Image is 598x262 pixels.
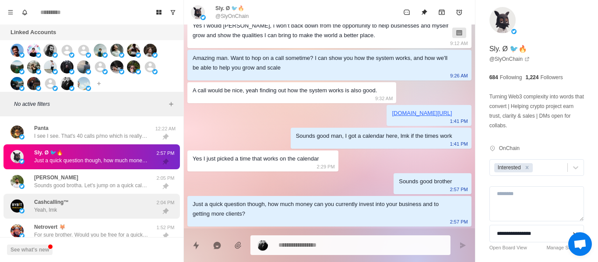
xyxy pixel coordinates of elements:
[110,60,123,73] img: picture
[19,233,25,238] img: picture
[36,86,41,91] img: picture
[94,44,107,57] img: picture
[60,77,74,90] img: picture
[60,60,74,73] img: picture
[215,4,244,12] p: Sly. Ø 🐦🔥
[86,52,91,58] img: picture
[399,177,452,186] div: Sounds good brother
[34,223,66,231] p: Netrovert 🦊
[34,174,78,182] p: [PERSON_NAME]
[110,44,123,57] img: picture
[34,149,63,157] p: Sly. Ø 🐦🔥
[499,144,520,152] p: OnChain
[4,5,18,19] button: Menu
[215,12,249,20] p: @SlyOnChain
[208,237,226,254] button: Reply with AI
[166,99,176,109] button: Add filters
[193,199,452,219] div: Just a quick question though, how much money can you currently invest into your business and to g...
[19,134,25,140] img: picture
[27,60,40,73] img: picture
[450,3,468,21] button: Add reminder
[398,3,415,21] button: Mark as unread
[102,69,108,74] img: picture
[433,3,450,21] button: Archive
[155,125,176,133] p: 12:22 AM
[77,77,90,90] img: picture
[11,77,24,90] img: picture
[193,21,452,40] div: Yes I would [PERSON_NAME], I won’t back down from the opportunity to help businesses and myself g...
[296,131,452,141] div: Sounds good man, I got a calendar here, lmk if the times work
[136,69,141,74] img: picture
[119,69,124,74] img: picture
[86,86,91,91] img: picture
[187,237,205,254] button: Quick replies
[450,217,468,227] p: 2:57 PM
[19,208,25,213] img: picture
[127,60,140,73] img: picture
[489,44,528,54] p: Sly. Ø 🐦🔥
[34,198,69,206] p: Cashcalling™
[11,224,24,238] img: picture
[166,5,180,19] button: Show unread conversations
[19,159,25,164] img: picture
[191,5,205,19] img: picture
[19,52,25,58] img: picture
[19,69,25,74] img: picture
[152,52,158,58] img: picture
[155,150,176,157] p: 2:57 PM
[546,244,584,252] a: Manage Statuses
[193,86,377,95] div: A call would be nice, yeah finding out how the system works is also good.
[144,44,157,57] img: picture
[14,100,166,108] p: No active filters
[19,86,25,91] img: picture
[229,237,247,254] button: Add media
[34,157,148,164] p: Just a quick question though, how much money can you currently invest into your business and to g...
[53,52,58,58] img: picture
[450,71,468,80] p: 9:26 AM
[36,69,41,74] img: picture
[86,69,91,74] img: picture
[489,92,584,130] p: Turning Web3 complexity into words that convert | Helping crypto project earn trust, clarity & sa...
[450,139,468,149] p: 1:41 PM
[155,224,176,231] p: 1:52 PM
[11,150,24,163] img: picture
[489,7,516,33] img: picture
[34,231,148,239] p: For sure brother. Would you be free for a quick call sometime? I can show you the exact system an...
[152,69,158,74] img: picture
[489,73,498,81] p: 684
[522,163,532,172] div: Remove Interested
[568,232,592,256] div: Open chat
[450,185,468,194] p: 2:57 PM
[119,52,124,58] img: picture
[257,240,268,251] img: picture
[69,69,74,74] img: picture
[44,60,57,73] img: picture
[53,86,58,91] img: picture
[11,60,24,73] img: picture
[11,28,56,37] p: Linked Accounts
[11,44,24,57] img: picture
[19,184,25,189] img: picture
[540,73,563,81] p: Followers
[127,44,140,57] img: picture
[102,52,108,58] img: picture
[155,175,176,182] p: 2:05 PM
[375,94,393,103] p: 9:32 AM
[18,5,32,19] button: Notifications
[11,175,24,188] img: picture
[44,44,57,57] img: picture
[34,206,57,214] p: Yeah, lmk
[152,5,166,19] button: Board View
[94,78,104,89] button: Add account
[489,55,530,63] a: @SlyOnChain
[525,73,538,81] p: 1,224
[34,132,148,140] p: I see I see. That's 40 calls p/mo which is really good
[77,60,90,73] img: picture
[34,182,148,189] p: Sounds good brotha. Let's jump on a quick call sometime this week and I’ll show you how we’ll boo...
[500,73,522,81] p: Following
[34,124,49,132] p: Panta
[454,237,471,254] button: Send message
[392,110,452,116] a: [DOMAIN_NAME][URL]
[27,77,40,90] img: picture
[495,163,522,172] div: Interested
